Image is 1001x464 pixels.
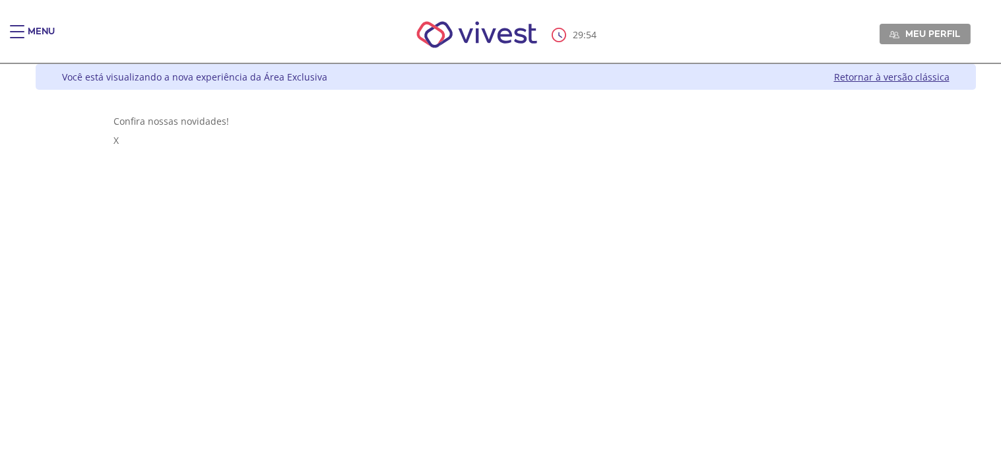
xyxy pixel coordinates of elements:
span: 54 [586,28,597,41]
div: Você está visualizando a nova experiência da Área Exclusiva [62,71,327,83]
span: 29 [573,28,583,41]
span: Meu perfil [905,28,960,40]
img: Vivest [402,7,552,63]
a: Retornar à versão clássica [834,71,950,83]
div: : [552,28,599,42]
div: Vivest [26,64,976,464]
a: Meu perfil [880,24,971,44]
div: Menu [28,25,55,51]
div: Confira nossas novidades! [113,115,897,127]
img: Meu perfil [889,30,899,40]
span: X [113,134,119,147]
